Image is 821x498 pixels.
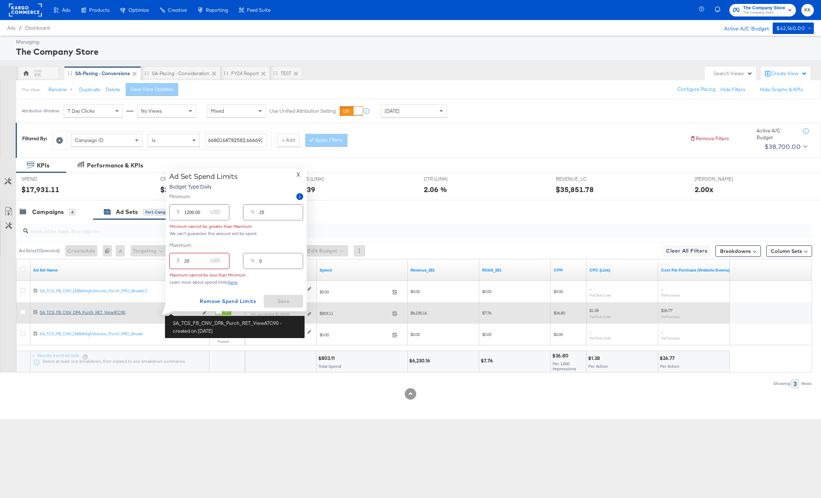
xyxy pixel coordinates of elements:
[40,288,198,294] div: SA_TCS_FB_CNV_DABAHighVolume_Purch_PRO_BroadLC
[269,108,337,114] label: Use Unified Attribution Setting:
[145,71,149,75] div: Drag to reorder tab
[672,83,720,96] button: Configure Pacing
[21,184,59,195] div: $17,931.11
[197,295,259,308] button: Remove Spend Limits
[211,108,224,114] span: Mixed
[715,245,761,257] button: Breakdowns
[554,332,563,337] span: $0.00
[554,267,584,273] a: The average cost you've paid to have 1,000 impressions of your ad.
[482,310,491,316] span: $7.76
[589,267,655,273] a: The average cost for each link click you've received from your ad.
[69,209,76,215] div: 4
[228,279,238,285] a: here.
[205,134,267,147] input: Enter a search term
[589,314,611,319] sub: Per Click (Link)
[21,176,75,182] span: SPEND
[169,193,191,200] label: Minimum:
[716,23,769,33] div: Active A/C Budget
[169,242,303,249] label: Maximum:
[152,70,209,77] div: SA-Pacing - Consideration
[75,70,130,77] div: SA-Pacing - Conversions
[116,208,138,216] div: Ad Sets
[729,4,796,16] button: The Company StoreThe Company Store
[320,332,389,337] span: $0.00
[410,332,420,337] span: $0.00
[296,170,300,180] span: X
[482,332,491,337] span: $0.00
[482,267,548,273] a: ROAS_281
[25,25,50,31] a: Dashboard
[661,267,730,273] a: The average cost for each purchase tracked by your Custom Audience pixel on your website after pe...
[773,381,791,386] div: Showing:
[207,256,223,269] div: USD
[695,184,713,195] div: 2.00x
[169,224,252,229] div: Minimum cannot be greater than Maximum
[553,361,576,371] span: Per 1,000 Impressions
[661,314,680,319] sub: Per Purchase
[106,86,120,93] button: Delete
[174,256,183,269] div: $
[40,331,198,337] div: SA_TCS_FB_CNV_DABAHighVolume_Purch_PRO_Broad
[32,208,64,216] div: Campaigns
[143,209,176,215] div: for 1 Campaign
[773,23,814,34] button: $42,160.00
[128,7,149,13] span: Optimize
[206,7,228,13] span: Reporting
[424,184,447,195] div: 2.06 %
[40,288,198,296] a: SA_TCS_FB_CNV_DABAHighVolume_Purch_PRO_BroadLC
[661,293,680,297] sub: Per Purchase
[556,184,594,195] div: $35,851.78
[141,108,162,114] span: No Views
[248,207,258,220] div: %
[16,45,812,58] div: The Company Store
[776,24,805,33] div: $42,160.00
[169,280,303,285] div: Learn more about spend limits
[791,379,799,388] div: 3
[409,357,432,364] div: $6,230.16
[801,381,812,386] div: Rows
[34,72,41,78] div: KK
[169,183,238,190] p: Budget Type: Daily
[215,318,231,322] label: Active
[554,289,563,294] span: $0.00
[68,108,95,114] span: 7 Day Clicks
[771,70,807,77] div: Create View
[87,161,143,170] div: Performance & KPIs
[481,357,495,364] div: $7.76
[320,267,405,273] a: The total amount spent to date.
[215,339,231,344] label: Paused
[40,309,198,315] div: SA_TCS_FB_CNV_DPA_Purch_RET_ViewATC90
[21,108,60,113] div: Attribution Window:
[661,329,662,335] span: -
[766,245,812,257] button: Column Sets
[22,135,47,142] div: Filtered By:
[588,355,602,362] div: $1.38
[19,248,60,254] div: Ad Sets ( 0 Selected)
[589,336,611,340] sub: Per Click (Link)
[661,336,680,340] sub: Per Purchase
[247,7,271,13] span: Feed Suite
[277,134,300,147] button: + Add
[43,83,81,96] button: Rename
[385,108,399,114] span: [DATE]
[231,70,259,77] div: FY24 Report
[224,71,228,75] div: Drag to reorder tab
[251,318,286,322] sub: Max. spend limit : not set
[28,221,738,235] input: Search Ad Set Name, ID or Objective
[320,289,389,294] span: $0.00
[660,363,680,369] span: Per Action
[714,70,753,77] div: Search Views
[168,7,187,13] span: Creative
[40,309,198,317] a: SA_TCS_FB_CNV_DPA_Purch_RET_ViewATC90
[68,71,72,75] div: Drag to reorder tab
[292,176,346,182] span: CLICKS (LINK)
[556,176,609,182] span: REVENUE_LC
[554,310,565,316] span: $36.80
[103,245,116,257] div: 0
[743,4,785,12] span: The Company Store
[661,308,672,313] span: $26.77
[16,39,812,45] div: Managing:
[89,7,110,13] span: Products
[695,176,748,182] span: [PERSON_NAME]
[169,172,238,181] div: Ad Set Spend Limits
